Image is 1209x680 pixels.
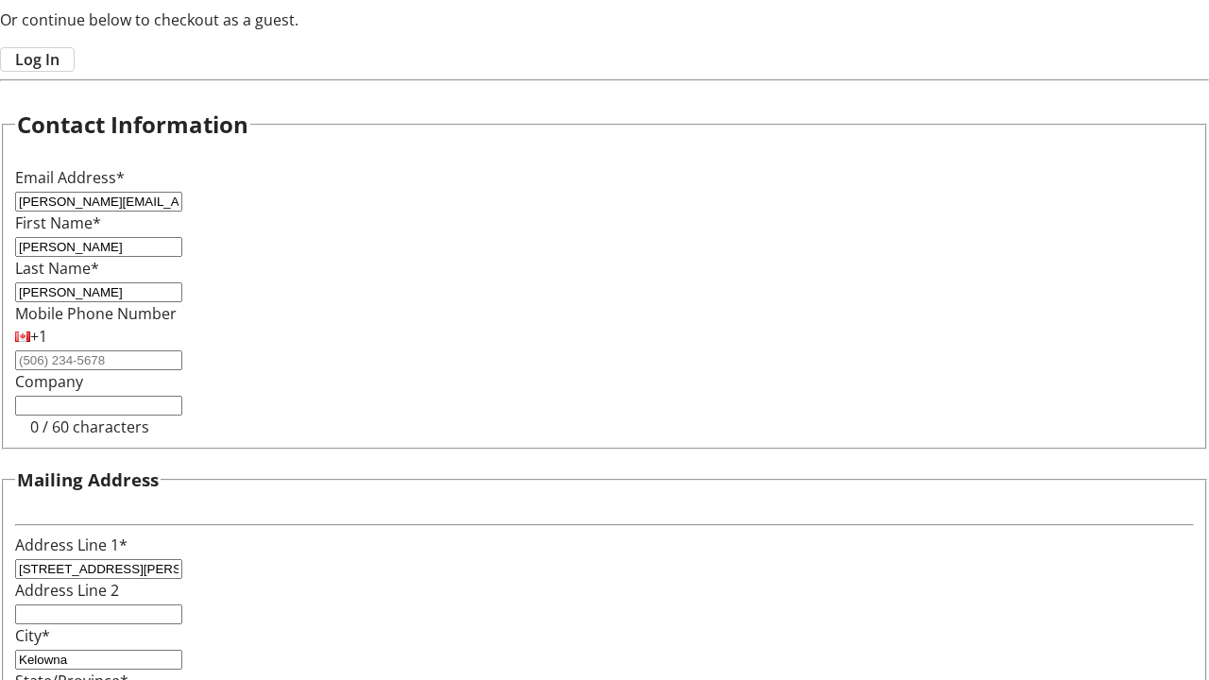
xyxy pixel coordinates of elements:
[15,350,182,370] input: (506) 234-5678
[15,48,60,71] span: Log In
[15,371,83,392] label: Company
[15,167,125,188] label: Email Address*
[15,535,128,555] label: Address Line 1*
[15,580,119,601] label: Address Line 2
[15,650,182,670] input: City
[15,625,50,646] label: City*
[15,559,182,579] input: Address
[15,258,99,279] label: Last Name*
[17,108,248,142] h2: Contact Information
[15,212,101,233] label: First Name*
[30,416,149,437] tr-character-limit: 0 / 60 characters
[17,467,159,493] h3: Mailing Address
[15,303,177,324] label: Mobile Phone Number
